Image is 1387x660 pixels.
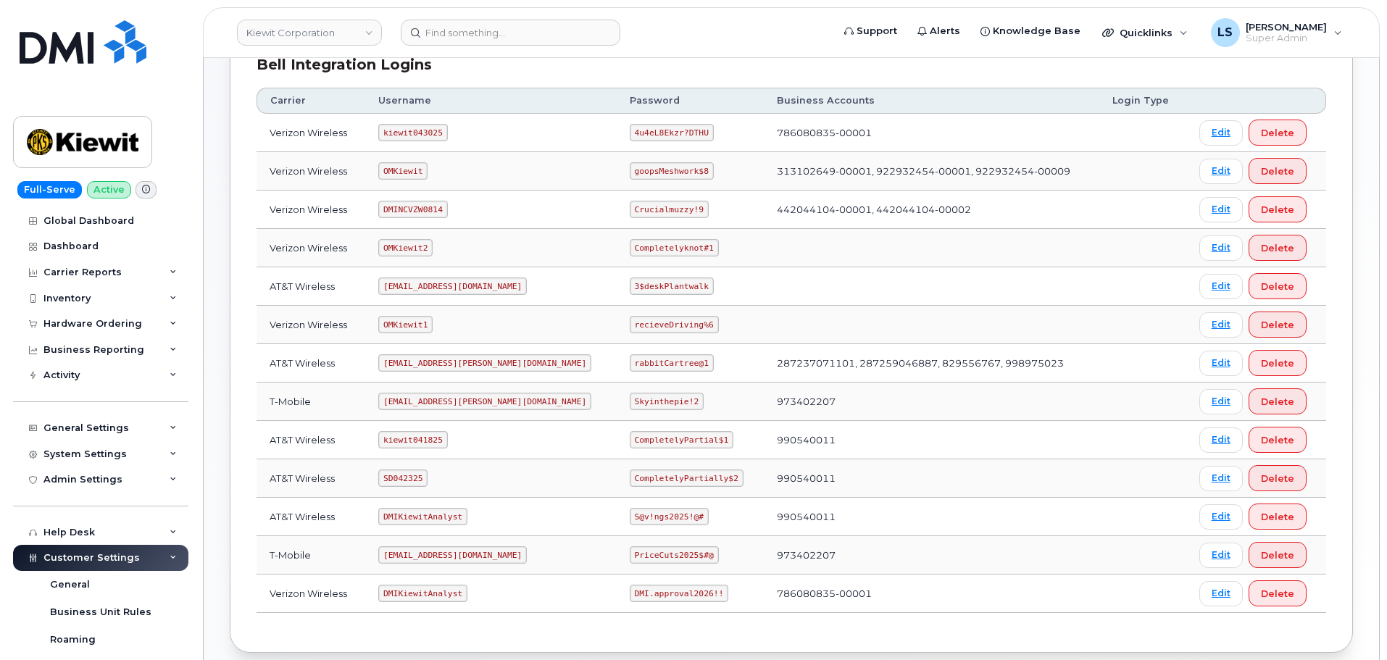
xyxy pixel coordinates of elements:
a: Edit [1199,159,1243,184]
a: Edit [1199,351,1243,376]
button: Delete [1249,235,1307,261]
td: 990540011 [764,459,1099,498]
code: CompletelyPartial$1 [630,431,733,448]
a: Edit [1199,197,1243,222]
code: Crucialmuzzy!9 [630,201,709,218]
td: T-Mobile [257,383,365,421]
code: recieveDriving%6 [630,316,719,333]
span: Delete [1261,587,1294,601]
code: SD042325 [378,469,428,487]
button: Delete [1249,120,1307,146]
code: OMKiewit2 [378,239,433,256]
td: AT&T Wireless [257,421,365,459]
td: AT&T Wireless [257,267,365,306]
td: Verizon Wireless [257,575,365,613]
td: 786080835-00001 [764,114,1099,152]
td: 786080835-00001 [764,575,1099,613]
span: Delete [1261,548,1294,562]
span: Delete [1261,472,1294,485]
button: Delete [1249,388,1307,414]
a: Edit [1199,543,1243,568]
td: Verizon Wireless [257,114,365,152]
code: Skyinthepie!2 [630,393,704,410]
button: Delete [1249,580,1307,606]
span: Delete [1261,318,1294,332]
a: Edit [1199,427,1243,453]
span: [PERSON_NAME] [1246,21,1327,33]
code: PriceCuts2025$#@ [630,546,719,564]
td: Verizon Wireless [257,306,365,344]
button: Delete [1249,504,1307,530]
code: [EMAIL_ADDRESS][DOMAIN_NAME] [378,277,527,295]
th: Password [617,88,764,114]
a: Edit [1199,274,1243,299]
td: 442044104-00001, 442044104-00002 [764,191,1099,229]
td: 990540011 [764,421,1099,459]
td: Verizon Wireless [257,191,365,229]
a: Edit [1199,389,1243,414]
button: Delete [1249,465,1307,491]
span: Knowledge Base [993,24,1080,38]
td: 973402207 [764,383,1099,421]
button: Delete [1249,158,1307,184]
td: AT&T Wireless [257,344,365,383]
button: Delete [1249,350,1307,376]
div: Luke Schroeder [1201,18,1352,47]
code: 4u4eL8Ekzr?DTHU [630,124,714,141]
td: 287237071101, 287259046887, 829556767, 998975023 [764,344,1099,383]
code: OMKiewit [378,162,428,180]
input: Find something... [401,20,620,46]
span: Delete [1261,164,1294,178]
a: Edit [1199,120,1243,146]
span: Alerts [930,24,960,38]
td: AT&T Wireless [257,459,365,498]
code: [EMAIL_ADDRESS][PERSON_NAME][DOMAIN_NAME] [378,354,591,372]
a: Edit [1199,466,1243,491]
span: Delete [1261,356,1294,370]
td: AT&T Wireless [257,498,365,536]
a: Edit [1199,504,1243,530]
th: Carrier [257,88,365,114]
button: Delete [1249,196,1307,222]
button: Delete [1249,542,1307,568]
span: Quicklinks [1120,27,1173,38]
span: Super Admin [1246,33,1327,44]
code: OMKiewit1 [378,316,433,333]
code: DMIKiewitAnalyst [378,585,467,602]
code: Completelyknot#1 [630,239,719,256]
th: Login Type [1099,88,1186,114]
iframe: Messenger Launcher [1324,597,1376,649]
code: DMINCVZW0814 [378,201,447,218]
a: Knowledge Base [970,17,1091,46]
a: Edit [1199,312,1243,338]
span: Delete [1261,126,1294,140]
code: goopsMeshwork$8 [630,162,714,180]
code: [EMAIL_ADDRESS][PERSON_NAME][DOMAIN_NAME] [378,393,591,410]
td: T-Mobile [257,536,365,575]
td: 313102649-00001, 922932454-00001, 922932454-00009 [764,152,1099,191]
button: Delete [1249,273,1307,299]
span: LS [1217,24,1233,41]
div: Quicklinks [1092,18,1198,47]
th: Business Accounts [764,88,1099,114]
code: DMI.approval2026!! [630,585,728,602]
a: Edit [1199,235,1243,261]
span: Delete [1261,510,1294,524]
a: Support [834,17,907,46]
code: kiewit041825 [378,431,447,448]
span: Delete [1261,395,1294,409]
a: Alerts [907,17,970,46]
span: Delete [1261,203,1294,217]
code: DMIKiewitAnalyst [378,508,467,525]
div: Bell Integration Logins [257,54,1326,75]
a: Kiewit Corporation [237,20,382,46]
button: Delete [1249,312,1307,338]
td: Verizon Wireless [257,229,365,267]
code: kiewit043025 [378,124,447,141]
th: Username [365,88,617,114]
td: 973402207 [764,536,1099,575]
a: Edit [1199,581,1243,606]
span: Support [857,24,897,38]
td: Verizon Wireless [257,152,365,191]
code: S@v!ngs2025!@# [630,508,709,525]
